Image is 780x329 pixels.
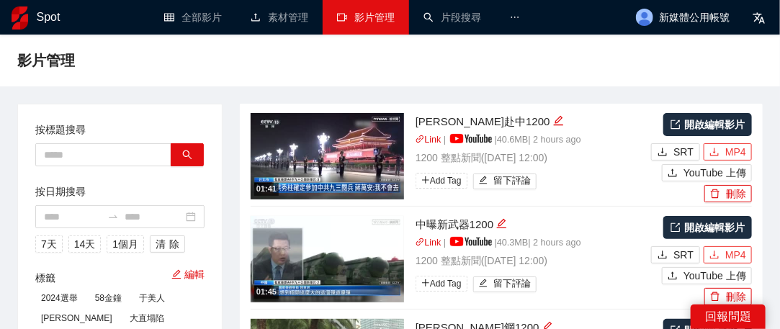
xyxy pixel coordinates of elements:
p: | | 40.6 MB | 2 hours ago [416,133,647,148]
img: logo [12,6,28,30]
span: MP4 [725,247,746,263]
span: YouTube 上傳 [683,165,746,181]
img: yt_logo_rgb_light.a676ea31.png [450,237,492,246]
span: 2024選舉 [35,290,84,306]
button: uploadYouTube 上傳 [662,164,752,181]
span: search [182,150,192,161]
div: 編輯 [553,113,564,130]
img: avatar [636,9,653,26]
a: 編輯 [171,269,205,280]
span: MP4 [725,144,746,160]
span: upload [668,168,678,179]
span: 影片管理 [354,12,395,23]
span: plus [421,176,430,184]
button: downloadSRT [651,246,700,263]
span: SRT [673,144,694,160]
label: 按日期搜尋 [35,184,86,199]
span: edit [171,269,181,279]
img: 257b784a-bffd-4754-9a14-a48fddc4c421.jpg [251,113,404,199]
span: plus [421,279,430,287]
span: ellipsis [510,12,520,22]
a: 開啟編輯影片 [663,113,752,136]
span: [PERSON_NAME] [35,310,118,326]
span: SRT [673,247,694,263]
span: upload [668,271,678,282]
span: Add Tag [416,173,467,189]
a: linkLink [416,135,441,145]
span: 于美人 [133,290,171,306]
a: upload素材管理 [251,12,308,23]
button: 7天 [35,235,63,253]
img: c28e2dbd-7a5a-47aa-ab6d-879812252859.jpg [251,216,404,302]
span: download [658,147,668,158]
span: 影片管理 [17,49,75,72]
button: search [171,143,204,166]
button: delete刪除 [704,288,752,305]
div: 01:41 [254,183,279,195]
span: edit [479,176,488,186]
button: 14天 [68,235,102,253]
span: swap-right [107,211,119,222]
span: delete [710,189,720,200]
span: export [671,120,681,130]
span: link [416,238,425,247]
p: 1200 整點新聞 ( [DATE] 12:00 ) [416,150,647,166]
span: 大直塌陷 [124,310,170,326]
button: 1個月 [107,235,144,253]
span: download [658,250,668,261]
button: delete刪除 [704,185,752,202]
button: downloadMP4 [704,246,752,263]
div: 回報問題 [691,305,766,329]
span: 58金鐘 [89,290,127,306]
span: YouTube 上傳 [683,268,746,284]
p: | | 40.3 MB | 2 hours ago [416,236,647,251]
a: search片段搜尋 [423,12,481,23]
span: export [671,222,681,233]
a: linkLink [416,238,441,248]
span: delete [710,292,720,303]
button: edit留下評論 [473,276,537,292]
div: 編輯 [496,216,507,233]
button: downloadMP4 [704,143,752,161]
span: to [107,211,119,222]
label: 按標題搜尋 [35,122,86,138]
span: download [709,147,720,158]
span: 7 [41,236,47,252]
span: edit [479,279,488,289]
span: edit [553,115,564,126]
div: 01:45 [254,286,279,298]
a: 開啟編輯影片 [663,216,752,239]
div: 中曝新武器1200 [416,216,647,233]
span: video-camera [337,12,347,22]
span: 14 [74,236,86,252]
span: link [416,135,425,144]
div: [PERSON_NAME]赴中1200 [416,113,647,130]
img: yt_logo_rgb_light.a676ea31.png [450,134,492,143]
button: uploadYouTube 上傳 [662,267,752,284]
button: 清除 [150,235,185,253]
button: edit留下評論 [473,173,537,189]
span: edit [496,218,507,229]
a: table全部影片 [164,12,222,23]
button: downloadSRT [651,143,700,161]
span: Add Tag [416,276,467,292]
p: 1200 整點新聞 ( [DATE] 12:00 ) [416,253,647,269]
span: download [709,250,720,261]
